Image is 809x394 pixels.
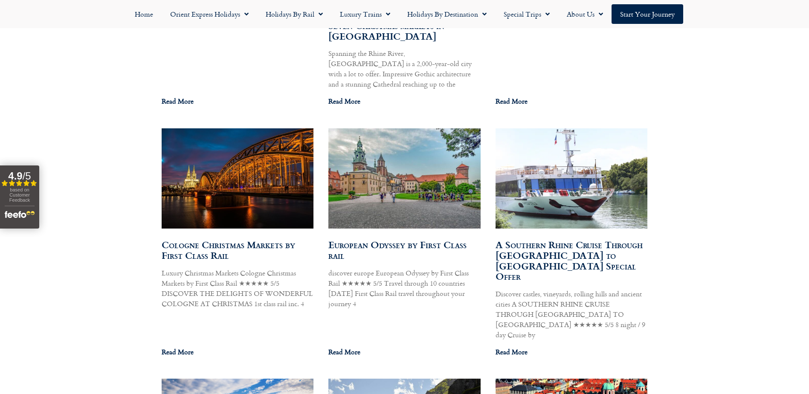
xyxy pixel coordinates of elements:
a: Holidays by Destination [399,4,495,24]
a: About Us [558,4,612,24]
a: Read more about Hotel Mondial am Dom, Cologne [496,96,528,106]
p: Luxury Christmas Markets Cologne Christmas Markets by First Class Rail ★★★★★ 5/5 DISCOVER THE DEL... [162,268,314,309]
a: Cologne Christmas Markets by First Class Rail [162,238,295,262]
p: Spanning the Rhine River, [GEOGRAPHIC_DATA] is a 2,000-year-old city with a lot to offer. Impress... [328,48,481,89]
p: Discover castles, vineyards, rolling hills and ancient cities A SOUTHERN RHINE CRUISE THROUGH [GE... [496,289,648,340]
a: Holidays by Rail [257,4,331,24]
a: A Southern Rhine Cruise Through [GEOGRAPHIC_DATA] to [GEOGRAPHIC_DATA] Special Offer [496,238,643,283]
a: Orient Express Holidays [162,4,257,24]
a: Read more about Excelsior Hotel Ernst, Cologne [162,96,194,106]
a: European Odyssey by First Class rail [328,238,467,262]
a: Read more about A Southern Rhine Cruise Through Germany to Switzerland Special Offer [496,347,528,357]
a: Special Trips [495,4,558,24]
nav: Menu [4,4,805,24]
a: Read more about European Odyssey by First Class rail [328,347,360,357]
a: Seven Christmas markets in [GEOGRAPHIC_DATA] [328,18,444,43]
a: Home [126,4,162,24]
p: discover europe European Odyssey by First Class Rail ★★★★★ 5/5 Travel through 10 countries [DATE]... [328,268,481,309]
a: Read more about Cologne Christmas Markets by First Class Rail [162,347,194,357]
a: Luxury Trains [331,4,399,24]
a: Read more about Seven Christmas markets in Cologne [328,96,360,106]
a: Start your Journey [612,4,683,24]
